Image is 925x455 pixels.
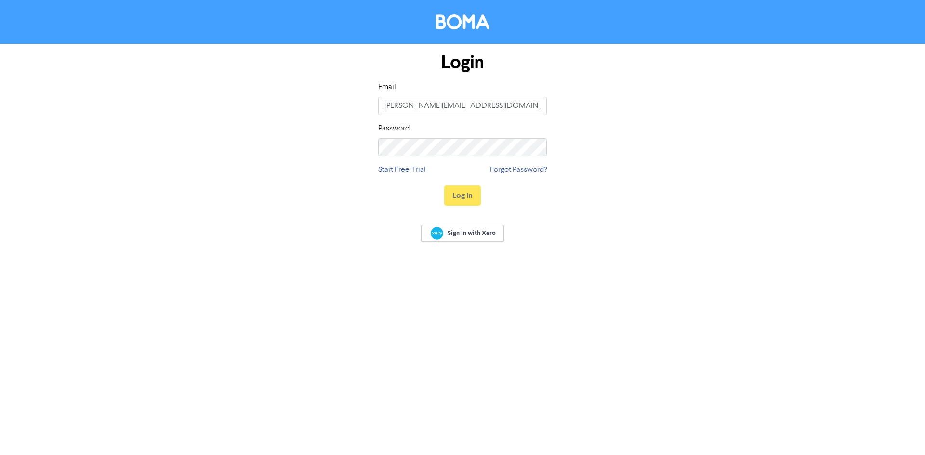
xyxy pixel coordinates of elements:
[444,185,481,206] button: Log In
[448,229,496,237] span: Sign In with Xero
[436,14,489,29] img: BOMA Logo
[421,225,504,242] a: Sign In with Xero
[431,227,443,240] img: Xero logo
[378,123,410,134] label: Password
[378,81,396,93] label: Email
[378,52,547,74] h1: Login
[378,164,426,176] a: Start Free Trial
[490,164,547,176] a: Forgot Password?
